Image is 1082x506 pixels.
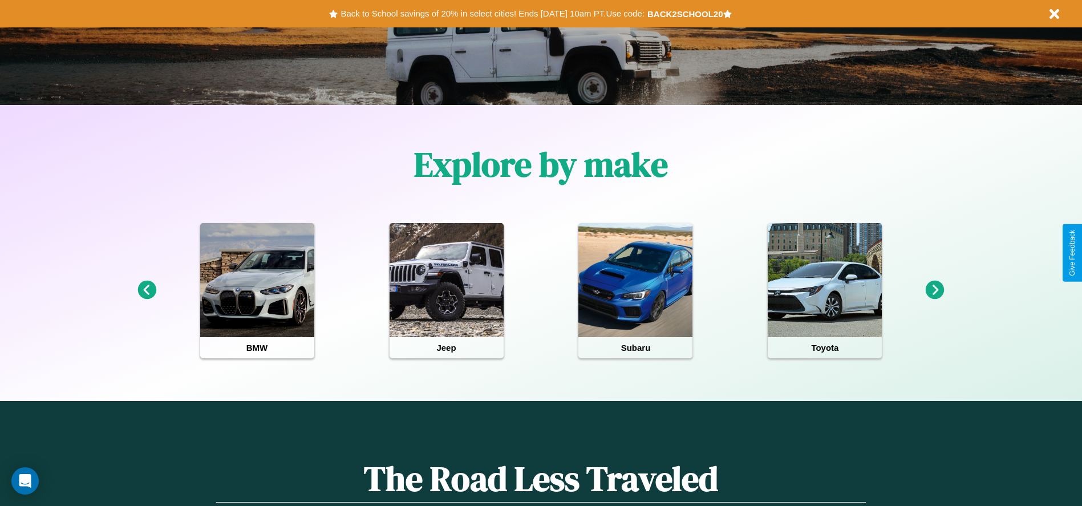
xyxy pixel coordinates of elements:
[338,6,647,22] button: Back to School savings of 20% in select cities! Ends [DATE] 10am PT.Use code:
[11,467,39,495] div: Open Intercom Messenger
[414,141,668,188] h1: Explore by make
[768,337,882,358] h4: Toyota
[200,337,314,358] h4: BMW
[1068,230,1076,276] div: Give Feedback
[216,455,865,503] h1: The Road Less Traveled
[647,9,723,19] b: BACK2SCHOOL20
[390,337,504,358] h4: Jeep
[578,337,692,358] h4: Subaru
